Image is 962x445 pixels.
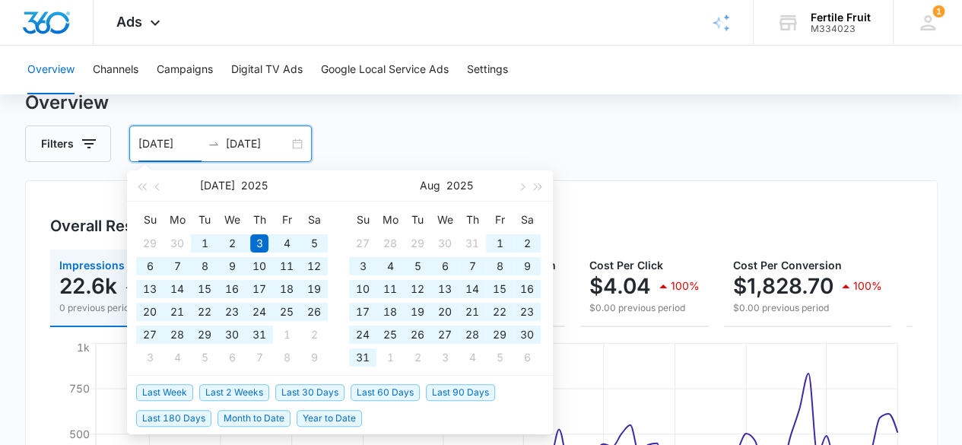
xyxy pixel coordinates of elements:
td: 2025-08-17 [349,300,376,323]
div: 5 [491,348,509,367]
td: 2025-08-15 [486,278,513,300]
td: 2025-08-08 [273,346,300,369]
div: 31 [463,234,481,253]
div: 10 [354,280,372,298]
td: 2025-07-30 [431,232,459,255]
div: 16 [223,280,241,298]
td: 2025-09-05 [486,346,513,369]
p: 22.6k [59,274,117,298]
td: 2025-08-24 [349,323,376,346]
tspan: 1k [76,341,89,354]
div: 4 [278,234,296,253]
span: Cost Per Conversion [733,259,842,272]
td: 2025-08-09 [513,255,541,278]
button: Settings [467,46,508,94]
p: $0.00 previous period [589,301,700,315]
td: 2025-08-11 [376,278,404,300]
td: 2025-08-03 [136,346,164,369]
th: Fr [486,208,513,232]
th: Su [136,208,164,232]
td: 2025-08-09 [300,346,328,369]
button: Digital TV Ads [231,46,303,94]
div: 2 [223,234,241,253]
div: 6 [141,257,159,275]
td: 2025-07-28 [164,323,191,346]
td: 2025-09-03 [431,346,459,369]
p: 100% [853,281,882,291]
td: 2025-08-07 [459,255,486,278]
td: 2025-07-26 [300,300,328,323]
div: 19 [408,303,427,321]
td: 2025-08-05 [191,346,218,369]
td: 2025-07-13 [136,278,164,300]
button: Filters [25,126,111,162]
th: Sa [513,208,541,232]
span: Month to Date [217,410,291,427]
td: 2025-08-12 [404,278,431,300]
span: Last 2 Weeks [199,384,269,401]
div: 10 [250,257,268,275]
div: 23 [518,303,536,321]
td: 2025-07-25 [273,300,300,323]
td: 2025-07-28 [376,232,404,255]
td: 2025-08-01 [273,323,300,346]
div: 16 [518,280,536,298]
td: 2025-08-13 [431,278,459,300]
th: Tu [404,208,431,232]
button: 2025 [241,170,268,201]
div: 29 [491,326,509,344]
div: 15 [491,280,509,298]
span: Last 60 Days [351,384,420,401]
div: 21 [168,303,186,321]
td: 2025-08-26 [404,323,431,346]
div: 14 [463,280,481,298]
td: 2025-07-22 [191,300,218,323]
div: 5 [195,348,214,367]
div: 28 [168,326,186,344]
td: 2025-07-15 [191,278,218,300]
td: 2025-08-25 [376,323,404,346]
div: 7 [250,348,268,367]
div: 22 [491,303,509,321]
td: 2025-08-06 [218,346,246,369]
div: account name [811,11,871,24]
p: 0 previous period [59,301,166,315]
td: 2025-07-29 [404,232,431,255]
div: 3 [250,234,268,253]
div: 6 [436,257,454,275]
div: 7 [168,257,186,275]
h3: Overview [25,89,938,116]
td: 2025-07-30 [218,323,246,346]
div: 1 [195,234,214,253]
th: We [218,208,246,232]
td: 2025-08-28 [459,323,486,346]
th: Th [246,208,273,232]
div: 29 [141,234,159,253]
input: Start date [138,135,202,152]
div: 19 [305,280,323,298]
td: 2025-07-31 [459,232,486,255]
input: End date [226,135,289,152]
div: 18 [278,280,296,298]
div: 4 [168,348,186,367]
div: 20 [141,303,159,321]
td: 2025-07-04 [273,232,300,255]
th: Th [459,208,486,232]
td: 2025-07-03 [246,232,273,255]
div: 1 [278,326,296,344]
td: 2025-07-11 [273,255,300,278]
td: 2025-08-23 [513,300,541,323]
td: 2025-08-05 [404,255,431,278]
div: 25 [278,303,296,321]
div: 30 [436,234,454,253]
div: 27 [141,326,159,344]
td: 2025-07-23 [218,300,246,323]
div: 12 [408,280,427,298]
p: $4.04 [589,274,651,298]
td: 2025-07-27 [349,232,376,255]
td: 2025-08-30 [513,323,541,346]
div: 30 [168,234,186,253]
td: 2025-09-04 [459,346,486,369]
td: 2025-07-05 [300,232,328,255]
td: 2025-07-29 [191,323,218,346]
